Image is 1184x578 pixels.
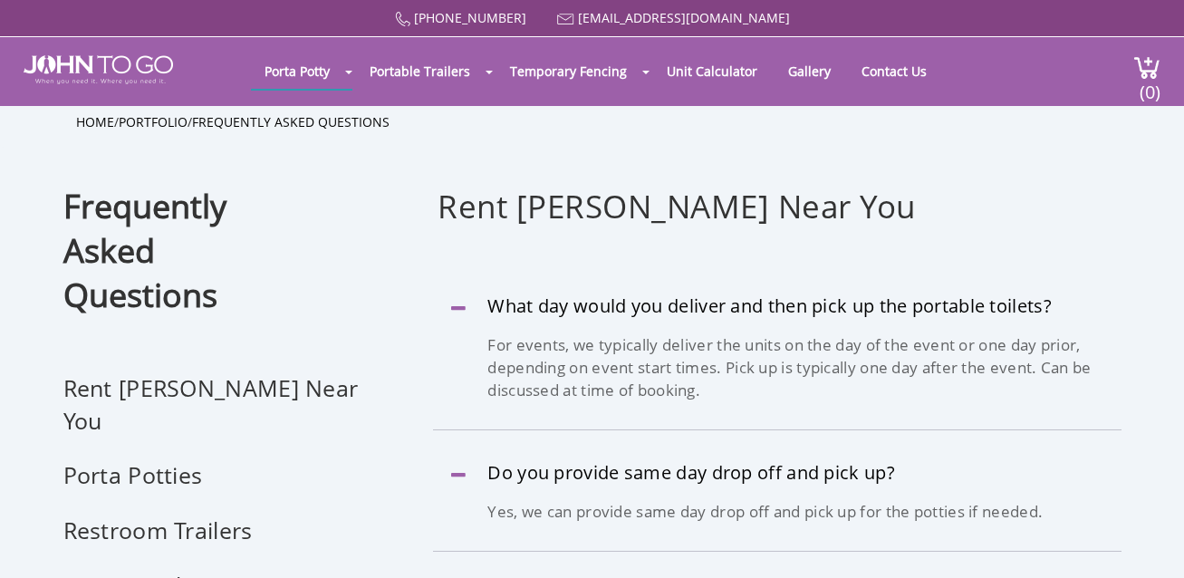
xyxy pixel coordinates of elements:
a: What day would you deliver and then pick up the portable toilets? [433,296,1121,316]
img: Mail [557,14,574,25]
div: Rent [PERSON_NAME] Near You [433,184,1121,275]
button: Live Chat [1112,506,1184,578]
a: [PHONE_NUMBER] [414,9,526,26]
div: For events, we typically deliver the units on the day of the event or one day prior, depending on... [433,334,1121,429]
ul: / / [76,113,1109,131]
a: Contact Us [848,53,940,89]
li: Porta Potties [63,459,383,515]
a: Temporary Fencing [496,53,640,89]
h1: Frequently Asked Questions [63,136,383,318]
a: Porta Potty [251,53,343,89]
div: Yes, we can provide same day drop off and pick up for the potties if needed. [433,501,1121,551]
a: Frequently Asked Questions [192,113,390,130]
span: (0) [1140,65,1161,104]
li: Restroom Trailers [63,515,383,570]
a: [EMAIL_ADDRESS][DOMAIN_NAME] [578,9,790,26]
a: Portable Trailers [356,53,484,89]
img: Call [395,12,410,27]
a: Home [76,113,114,130]
a: Gallery [775,53,844,89]
a: Unit Calculator [653,53,771,89]
a: Do you provide same day drop off and pick up? [433,463,1121,483]
a: Portfolio [119,113,188,130]
img: JOHN to go [24,55,173,84]
img: cart a [1133,55,1160,80]
li: Rent [PERSON_NAME] Near You [63,372,383,459]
